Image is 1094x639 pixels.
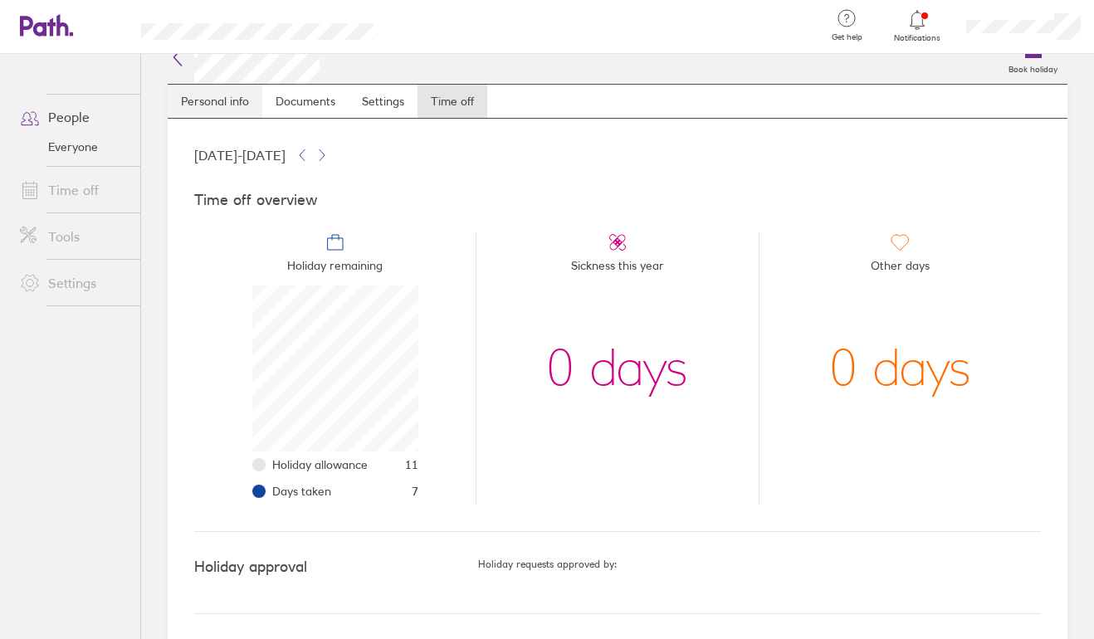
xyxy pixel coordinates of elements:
[412,485,418,498] span: 7
[820,32,874,42] span: Get help
[7,266,140,300] a: Settings
[272,485,331,498] span: Days taken
[272,458,368,471] span: Holiday allowance
[287,252,383,285] span: Holiday remaining
[194,559,478,576] h4: Holiday approval
[262,85,349,118] a: Documents
[7,173,140,207] a: Time off
[7,220,140,253] a: Tools
[7,134,140,160] a: Everyone
[194,192,1041,209] h4: Time off overview
[891,33,945,43] span: Notifications
[418,85,487,118] a: Time off
[829,285,971,451] div: 0 days
[405,458,418,471] span: 11
[871,252,930,285] span: Other days
[891,8,945,43] a: Notifications
[194,148,286,163] span: [DATE] - [DATE]
[571,252,664,285] span: Sickness this year
[7,100,140,134] a: People
[349,85,418,118] a: Settings
[999,60,1067,75] label: Book holiday
[478,559,1041,570] h5: Holiday requests approved by:
[168,85,262,118] a: Personal info
[999,31,1067,84] a: Book holiday
[546,285,688,451] div: 0 days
